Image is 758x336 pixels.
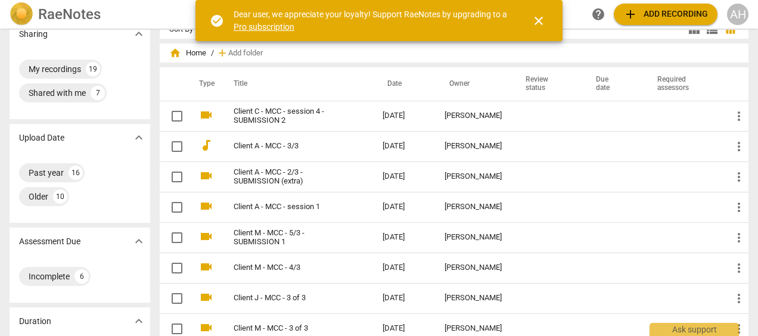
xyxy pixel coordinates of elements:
[445,203,502,211] div: [PERSON_NAME]
[130,232,148,250] button: Show more
[650,323,739,336] div: Ask support
[445,111,502,120] div: [PERSON_NAME]
[588,4,609,25] a: Help
[234,168,340,186] a: Client A - MCC - 2/3 - SUBMISSION (extra)
[732,109,746,123] span: more_vert
[234,203,340,211] a: Client A - MCC - session 1
[132,314,146,328] span: expand_more
[732,170,746,184] span: more_vert
[216,47,228,59] span: add
[445,142,502,151] div: [PERSON_NAME]
[591,7,605,21] span: help
[524,7,553,35] button: Close
[445,294,502,303] div: [PERSON_NAME]
[228,49,263,58] span: Add folder
[169,25,193,34] div: Sort By
[623,7,708,21] span: Add recording
[234,324,340,333] a: Client M - MCC - 3 of 3
[445,233,502,242] div: [PERSON_NAME]
[703,21,721,39] button: List view
[29,191,48,203] div: Older
[373,253,435,283] td: [DATE]
[445,263,502,272] div: [PERSON_NAME]
[132,27,146,41] span: expand_more
[86,62,100,76] div: 19
[199,169,213,183] span: videocam
[130,25,148,43] button: Show more
[234,107,340,125] a: Client C - MCC - session 4 - SUBMISSION 2
[732,291,746,306] span: more_vert
[727,4,748,25] button: AH
[234,294,340,303] a: Client J - MCC - 3 of 3
[725,24,736,35] span: table_chart
[373,131,435,161] td: [DATE]
[189,67,219,101] th: Type
[373,101,435,131] td: [DATE]
[53,189,67,204] div: 10
[210,14,224,28] span: check_circle
[199,260,213,274] span: videocam
[373,222,435,253] td: [DATE]
[19,235,80,248] p: Assessment Due
[91,86,105,100] div: 7
[211,49,214,58] span: /
[234,229,340,247] a: Client M - MCC - 5/3 - SUBMISSION 1
[643,67,722,101] th: Required assessors
[29,87,86,99] div: Shared with me
[130,312,148,330] button: Show more
[169,47,206,59] span: Home
[132,234,146,248] span: expand_more
[10,2,192,26] a: LogoRaeNotes
[705,23,719,37] span: view_list
[582,67,643,101] th: Due date
[623,7,638,21] span: add
[234,22,294,32] a: Pro subscription
[445,324,502,333] div: [PERSON_NAME]
[732,261,746,275] span: more_vert
[373,283,435,313] td: [DATE]
[687,23,701,37] span: view_module
[373,192,435,222] td: [DATE]
[199,321,213,335] span: videocam
[721,21,739,39] button: Table view
[732,200,746,214] span: more_vert
[511,67,582,101] th: Review status
[219,67,373,101] th: Title
[732,139,746,154] span: more_vert
[614,4,717,25] button: Upload
[732,322,746,336] span: more_vert
[732,231,746,245] span: more_vert
[234,142,340,151] a: Client A - MCC - 3/3
[435,67,511,101] th: Owner
[29,167,64,179] div: Past year
[445,172,502,181] div: [PERSON_NAME]
[29,63,81,75] div: My recordings
[74,269,89,284] div: 6
[532,14,546,28] span: close
[199,290,213,304] span: videocam
[234,8,510,33] div: Dear user, we appreciate your loyalty! Support RaeNotes by upgrading to a
[199,199,213,213] span: videocam
[199,138,213,153] span: audiotrack
[29,270,70,282] div: Incomplete
[199,229,213,244] span: videocam
[10,2,33,26] img: Logo
[19,315,51,328] p: Duration
[19,28,48,41] p: Sharing
[234,263,340,272] a: Client M - MCC - 4/3
[169,47,181,59] span: home
[373,161,435,192] td: [DATE]
[685,21,703,39] button: Tile view
[38,6,101,23] h2: RaeNotes
[132,130,146,145] span: expand_more
[373,67,435,101] th: Date
[69,166,83,180] div: 16
[199,108,213,122] span: videocam
[130,129,148,147] button: Show more
[19,132,64,144] p: Upload Date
